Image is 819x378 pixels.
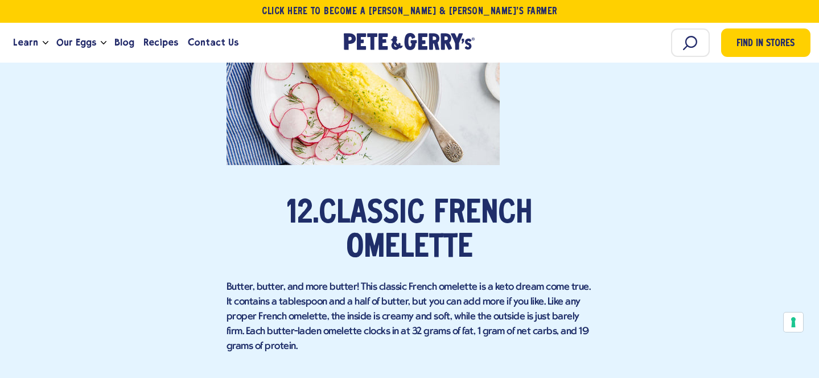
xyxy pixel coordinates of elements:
[52,27,101,58] a: Our Eggs
[319,199,532,265] a: Classic French Omelette
[183,27,243,58] a: Contact Us
[227,280,593,354] p: Butter, butter, and more butter! This classic French omelette is a keto dream come true. It conta...
[110,27,139,58] a: Blog
[227,197,593,265] h2: 12.
[188,35,238,50] span: Contact Us
[671,28,710,57] input: Search
[13,35,38,50] span: Learn
[9,27,43,58] a: Learn
[139,27,183,58] a: Recipes
[721,28,810,57] a: Find in Stores
[101,41,106,45] button: Open the dropdown menu for Our Eggs
[43,41,48,45] button: Open the dropdown menu for Learn
[114,35,134,50] span: Blog
[736,36,795,52] span: Find in Stores
[784,313,803,332] button: Your consent preferences for tracking technologies
[143,35,178,50] span: Recipes
[56,35,96,50] span: Our Eggs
